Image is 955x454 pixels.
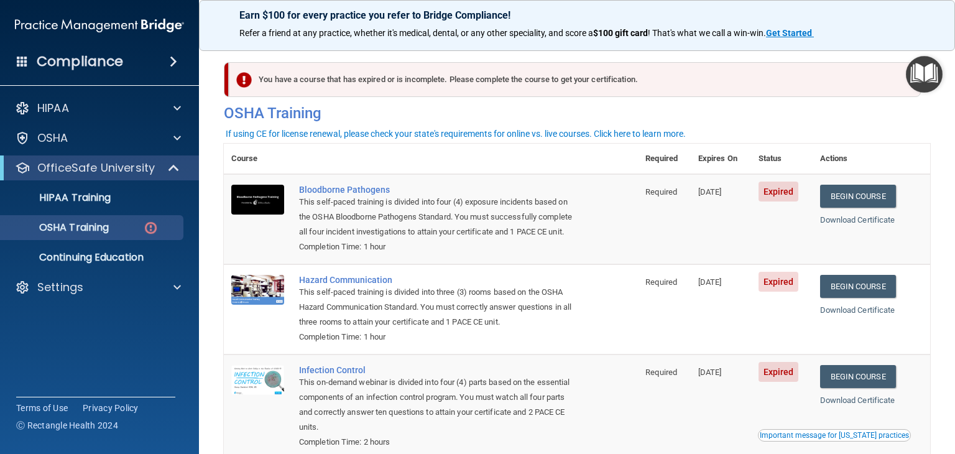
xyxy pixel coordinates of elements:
[813,144,931,174] th: Actions
[766,28,814,38] a: Get Started
[8,251,178,264] p: Continuing Education
[759,272,799,292] span: Expired
[83,402,139,414] a: Privacy Policy
[638,144,690,174] th: Required
[645,368,677,377] span: Required
[37,131,68,146] p: OSHA
[299,185,576,195] a: Bloodborne Pathogens
[691,144,751,174] th: Expires On
[37,53,123,70] h4: Compliance
[820,185,896,208] a: Begin Course
[698,277,722,287] span: [DATE]
[758,429,911,442] button: Read this if you are a dental practitioner in the state of CA
[906,56,943,93] button: Open Resource Center
[143,220,159,236] img: danger-circle.6113f641.png
[593,28,648,38] strong: $100 gift card
[820,305,895,315] a: Download Certificate
[299,195,576,239] div: This self-paced training is divided into four (4) exposure incidents based on the OSHA Bloodborne...
[820,275,896,298] a: Begin Course
[645,187,677,197] span: Required
[224,104,930,122] h4: OSHA Training
[760,432,909,439] div: Important message for [US_STATE] practices
[15,131,181,146] a: OSHA
[820,215,895,225] a: Download Certificate
[236,72,252,88] img: exclamation-circle-solid-danger.72ef9ffc.png
[299,365,576,375] a: Infection Control
[299,285,576,330] div: This self-paced training is divided into three (3) rooms based on the OSHA Hazard Communication S...
[299,239,576,254] div: Completion Time: 1 hour
[8,192,111,204] p: HIPAA Training
[299,435,576,450] div: Completion Time: 2 hours
[15,160,180,175] a: OfficeSafe University
[751,144,813,174] th: Status
[698,187,722,197] span: [DATE]
[759,362,799,382] span: Expired
[15,13,184,38] img: PMB logo
[820,365,896,388] a: Begin Course
[239,28,593,38] span: Refer a friend at any practice, whether it's medical, dental, or any other speciality, and score a
[37,280,83,295] p: Settings
[759,182,799,202] span: Expired
[740,373,940,422] iframe: Drift Widget Chat Controller
[224,144,292,174] th: Course
[226,129,686,138] div: If using CE for license renewal, please check your state's requirements for online vs. live cours...
[16,419,118,432] span: Ⓒ Rectangle Health 2024
[766,28,812,38] strong: Get Started
[299,330,576,345] div: Completion Time: 1 hour
[299,275,576,285] a: Hazard Communication
[16,402,68,414] a: Terms of Use
[698,368,722,377] span: [DATE]
[229,62,921,97] div: You have a course that has expired or is incomplete. Please complete the course to get your certi...
[648,28,766,38] span: ! That's what we call a win-win.
[15,101,181,116] a: HIPAA
[37,160,155,175] p: OfficeSafe University
[299,375,576,435] div: This on-demand webinar is divided into four (4) parts based on the essential components of an inf...
[239,9,915,21] p: Earn $100 for every practice you refer to Bridge Compliance!
[37,101,69,116] p: HIPAA
[15,280,181,295] a: Settings
[8,221,109,234] p: OSHA Training
[224,127,688,140] button: If using CE for license renewal, please check your state's requirements for online vs. live cours...
[645,277,677,287] span: Required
